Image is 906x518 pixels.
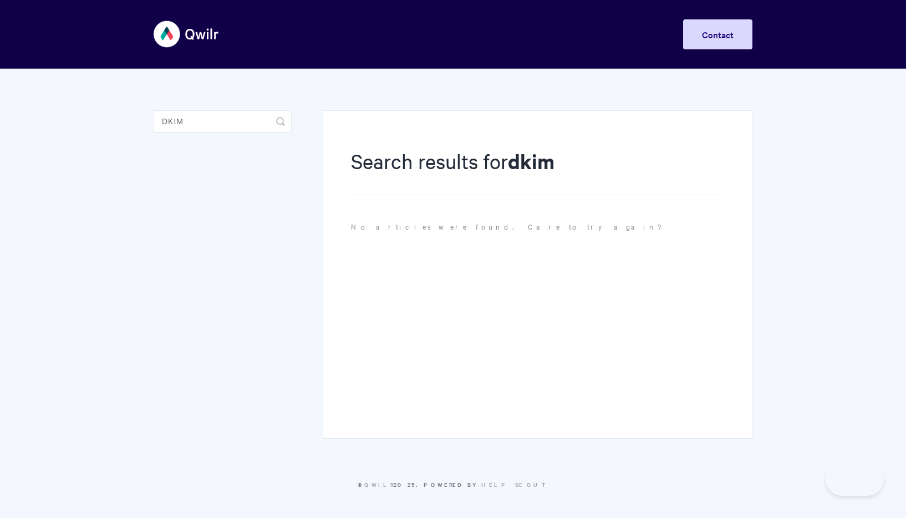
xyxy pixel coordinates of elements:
iframe: Toggle Customer Support [826,463,884,496]
span: Powered by [424,480,548,489]
img: Qwilr Help Center [154,13,220,55]
strong: dkim [508,148,554,175]
a: Help Scout [481,480,548,489]
input: Search [154,110,292,133]
p: No articles were found. Care to try again? [351,221,724,233]
a: Qwilr [364,480,394,489]
p: © 2025. [154,480,752,490]
h1: Search results for [351,147,724,195]
a: Contact [683,19,752,49]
